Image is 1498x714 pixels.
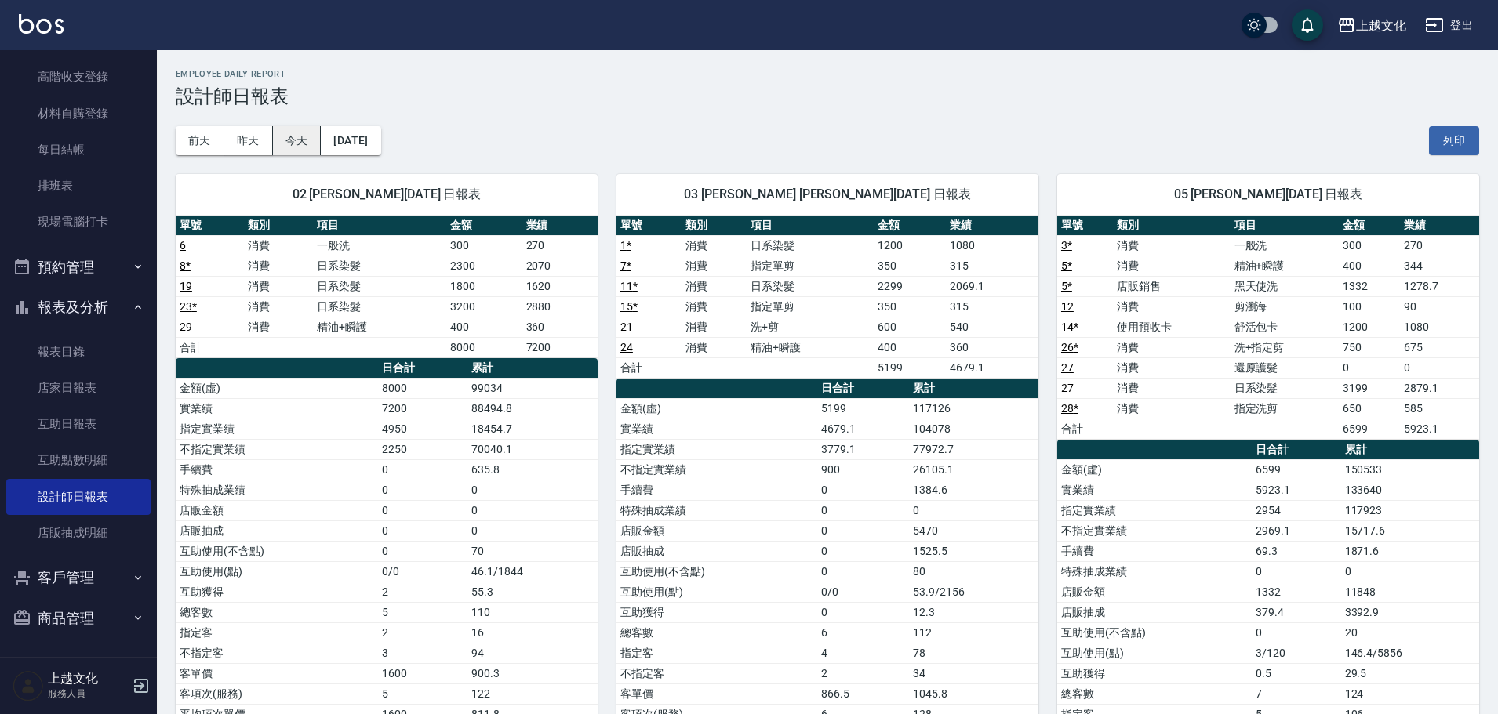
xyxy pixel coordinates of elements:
th: 金額 [446,216,522,236]
button: 預約管理 [6,247,151,288]
td: 日系染髮 [747,276,874,296]
td: 指定客 [176,622,378,643]
td: 消費 [244,235,312,256]
td: 29.5 [1341,663,1479,683]
td: 3392.9 [1341,602,1479,622]
td: 300 [446,235,522,256]
td: 2879.1 [1400,378,1479,398]
span: 03 [PERSON_NAME] [PERSON_NAME][DATE] 日報表 [635,187,1020,202]
td: 2 [378,582,467,602]
td: 100 [1339,296,1400,317]
td: 指定洗剪 [1231,398,1339,419]
button: 報表及分析 [6,287,151,328]
td: 不指定客 [616,663,817,683]
td: 消費 [244,256,312,276]
td: 0 [378,520,467,541]
td: 消費 [244,317,312,337]
td: 不指定實業績 [1057,520,1252,541]
td: 1384.6 [909,480,1038,500]
td: 0 [378,459,467,480]
td: 11848 [1341,582,1479,602]
td: 5923.1 [1252,480,1340,500]
th: 業績 [946,216,1038,236]
td: 4 [817,643,909,663]
td: 350 [874,256,946,276]
td: 指定實業績 [1057,500,1252,520]
a: 27 [1061,382,1074,394]
td: 8000 [378,378,467,398]
a: 6 [180,239,186,252]
td: 5923.1 [1400,419,1479,439]
a: 高階收支登錄 [6,59,151,95]
td: 7200 [378,398,467,419]
td: 互助使用(點) [616,582,817,602]
th: 日合計 [817,379,909,399]
td: 77972.7 [909,439,1038,459]
td: 7200 [522,337,598,357]
td: 洗+指定剪 [1231,337,1339,357]
td: 實業績 [1057,480,1252,500]
td: 0 [1400,357,1479,378]
th: 金額 [1339,216,1400,236]
a: 排班表 [6,168,151,204]
td: 344 [1400,256,1479,276]
span: 02 [PERSON_NAME][DATE] 日報表 [195,187,579,202]
th: 累計 [909,379,1038,399]
td: 互助使用(不含點) [176,541,378,561]
td: 不指定實業績 [176,439,378,459]
td: 124 [1341,683,1479,704]
td: 2070 [522,256,598,276]
td: 5 [378,683,467,704]
td: 0 [467,480,598,500]
td: 互助獲得 [616,602,817,622]
td: 客單價 [616,683,817,704]
td: 金額(虛) [616,398,817,419]
td: 總客數 [176,602,378,622]
td: 0/0 [378,561,467,582]
td: 指定實業績 [176,419,378,439]
th: 累計 [467,358,598,379]
td: 270 [522,235,598,256]
td: 特殊抽成業績 [176,480,378,500]
td: 3 [378,643,467,663]
td: 26105.1 [909,459,1038,480]
td: 店販銷售 [1113,276,1231,296]
td: 94 [467,643,598,663]
td: 實業績 [616,419,817,439]
td: 1045.8 [909,683,1038,704]
a: 29 [180,321,192,333]
td: 55.3 [467,582,598,602]
td: 53.9/2156 [909,582,1038,602]
td: 不指定實業績 [616,459,817,480]
td: 3200 [446,296,522,317]
td: 精油+瞬護 [747,337,874,357]
td: 2969.1 [1252,520,1340,541]
td: 1200 [874,235,946,256]
div: 上越文化 [1356,16,1406,35]
td: 消費 [682,296,747,317]
td: 400 [874,337,946,357]
td: 1200 [1339,317,1400,337]
td: 70 [467,541,598,561]
td: 0 [378,541,467,561]
th: 項目 [1231,216,1339,236]
td: 使用預收卡 [1113,317,1231,337]
td: 0 [1339,357,1400,378]
td: 0 [817,602,909,622]
td: 400 [446,317,522,337]
a: 店販抽成明細 [6,515,151,551]
td: 2954 [1252,500,1340,520]
td: 300 [1339,235,1400,256]
td: 消費 [682,317,747,337]
td: 金額(虛) [176,378,378,398]
th: 項目 [313,216,446,236]
th: 日合計 [378,358,467,379]
button: 前天 [176,126,224,155]
td: 精油+瞬護 [313,317,446,337]
td: 實業績 [176,398,378,419]
td: 合計 [176,337,244,357]
a: 12 [1061,300,1074,313]
td: 1332 [1252,582,1340,602]
td: 1525.5 [909,541,1038,561]
td: 舒活包卡 [1231,317,1339,337]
